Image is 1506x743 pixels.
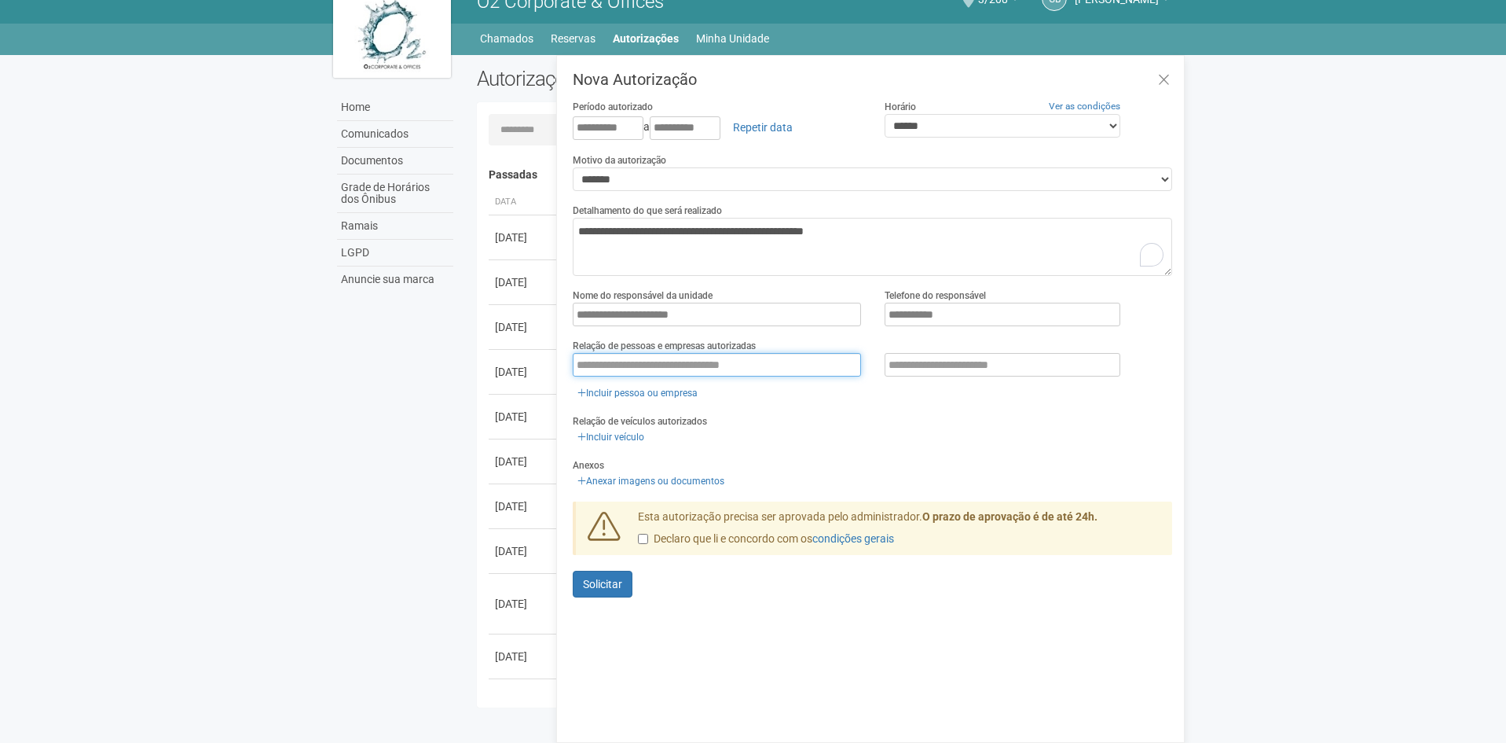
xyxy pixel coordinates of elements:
h4: Passadas [489,169,1162,181]
a: Ramais [337,213,453,240]
button: Solicitar [573,571,632,598]
label: Relação de pessoas e empresas autorizadas [573,339,756,353]
div: [DATE] [495,274,553,290]
div: [DATE] [495,454,553,469]
h3: Nova Autorização [573,72,1172,87]
a: LGPD [337,240,453,267]
a: Grade de Horários dos Ônibus [337,175,453,213]
div: [DATE] [495,596,553,612]
div: [DATE] [495,319,553,335]
a: Incluir pessoa ou empresa [573,384,702,402]
a: Anuncie sua marca [337,267,453,292]
a: Anexar imagens ou documentos [573,473,729,490]
div: a [573,114,861,141]
a: Documentos [337,148,453,175]
a: Comunicados [337,121,453,148]
label: Telefone do responsável [885,289,986,303]
div: [DATE] [495,543,553,559]
a: Chamados [480,28,533,50]
a: Home [337,94,453,121]
label: Anexos [573,458,604,473]
th: Data [489,189,559,215]
div: [DATE] [495,230,553,245]
div: [DATE] [495,364,553,380]
div: [DATE] [495,498,553,514]
a: Minha Unidade [696,28,769,50]
label: Detalhamento do que será realizado [573,204,722,218]
label: Declaro que li e concordo com os [638,532,894,547]
span: Solicitar [583,578,622,590]
div: [DATE] [495,649,553,664]
div: Esta autorização precisa ser aprovada pelo administrador. [626,509,1173,555]
a: Incluir veículo [573,429,649,446]
label: Relação de veículos autorizados [573,414,707,429]
label: Motivo da autorização [573,153,666,167]
strong: O prazo de aprovação é de até 24h. [922,510,1097,523]
a: Autorizações [613,28,679,50]
textarea: To enrich screen reader interactions, please activate Accessibility in Grammarly extension settings [573,218,1172,276]
a: Repetir data [723,114,803,141]
h2: Autorizações [477,67,813,90]
label: Horário [885,100,916,114]
label: Período autorizado [573,100,653,114]
div: [DATE] [495,693,553,709]
label: Nome do responsável da unidade [573,289,713,303]
a: Reservas [551,28,595,50]
a: condições gerais [812,532,894,545]
a: Ver as condições [1049,101,1120,112]
input: Declaro que li e concordo com oscondições gerais [638,534,648,544]
div: [DATE] [495,409,553,425]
